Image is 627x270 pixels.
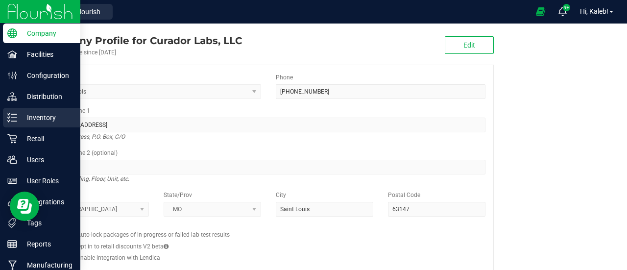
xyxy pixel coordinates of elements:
[463,41,475,49] span: Edit
[7,28,17,38] inline-svg: Company
[51,118,485,132] input: Address
[77,230,230,239] label: Auto-lock packages of in-progress or failed lab test results
[51,131,125,143] i: Street address, P.O. Box, C/O
[51,160,485,174] input: Suite, Building, Unit, etc.
[7,134,17,144] inline-svg: Retail
[276,191,286,199] label: City
[445,36,494,54] button: Edit
[17,91,76,102] p: Distribution
[7,260,17,270] inline-svg: Manufacturing
[7,155,17,165] inline-svg: Users
[7,49,17,59] inline-svg: Facilities
[17,217,76,229] p: Tags
[77,242,169,251] label: Opt in to retail discounts V2 beta
[17,238,76,250] p: Reports
[17,70,76,81] p: Configuration
[276,202,373,217] input: City
[17,112,76,123] p: Inventory
[580,7,608,15] span: Hi, Kaleb!
[164,191,192,199] label: State/Prov
[17,133,76,145] p: Retail
[388,202,485,217] input: Postal Code
[10,192,39,221] iframe: Resource center
[530,2,552,21] span: Open Ecommerce Menu
[51,173,129,185] i: Suite, Building, Floor, Unit, etc.
[43,48,242,57] div: Account active since [DATE]
[17,175,76,187] p: User Roles
[17,196,76,208] p: Integrations
[77,253,160,262] label: Enable integration with Lendica
[7,239,17,249] inline-svg: Reports
[7,197,17,207] inline-svg: Integrations
[276,73,293,82] label: Phone
[7,71,17,80] inline-svg: Configuration
[564,6,569,10] span: 9+
[17,27,76,39] p: Company
[7,92,17,101] inline-svg: Distribution
[7,218,17,228] inline-svg: Tags
[43,33,242,48] div: Curador Labs, LLC
[17,49,76,60] p: Facilities
[17,154,76,166] p: Users
[276,84,485,99] input: (123) 456-7890
[51,148,118,157] label: Address Line 2 (optional)
[7,176,17,186] inline-svg: User Roles
[388,191,420,199] label: Postal Code
[7,113,17,123] inline-svg: Inventory
[51,224,485,230] h2: Configs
